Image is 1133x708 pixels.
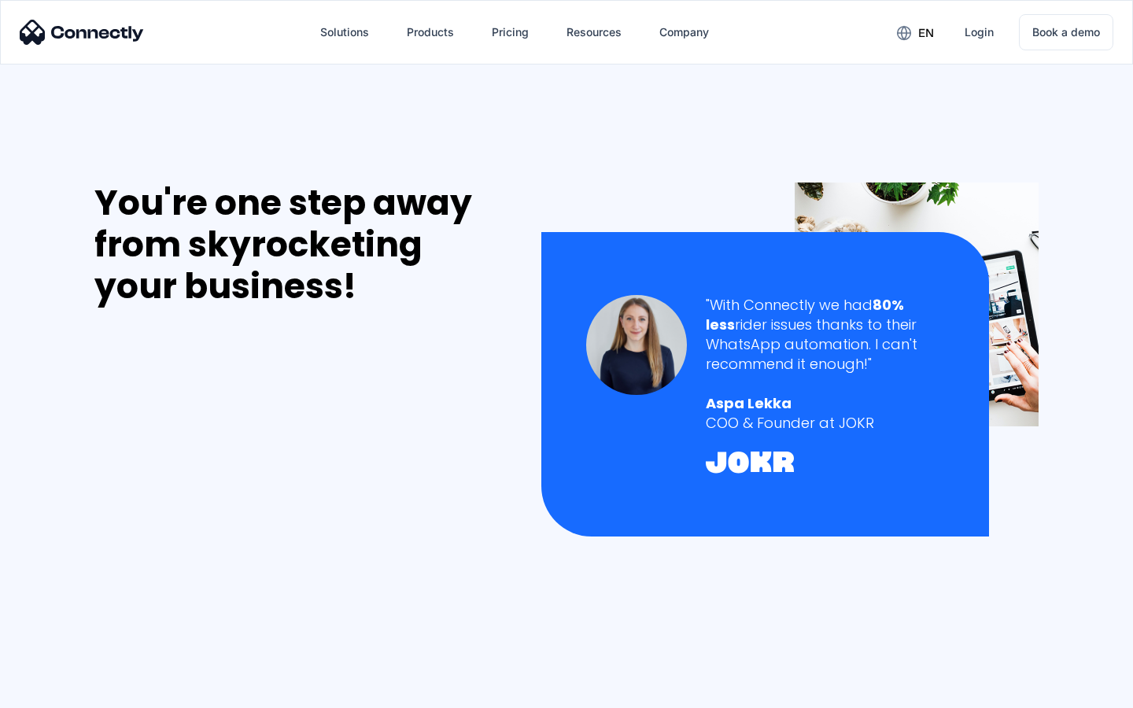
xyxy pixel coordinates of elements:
[706,295,904,334] strong: 80% less
[320,21,369,43] div: Solutions
[647,13,722,51] div: Company
[479,13,541,51] a: Pricing
[94,326,330,687] iframe: Form 0
[407,21,454,43] div: Products
[952,13,1006,51] a: Login
[918,22,934,44] div: en
[394,13,467,51] div: Products
[884,20,946,44] div: en
[659,21,709,43] div: Company
[1019,14,1113,50] a: Book a demo
[706,393,792,413] strong: Aspa Lekka
[16,680,94,702] aside: Language selected: English
[706,413,944,433] div: COO & Founder at JOKR
[308,13,382,51] div: Solutions
[94,183,508,307] div: You're one step away from skyrocketing your business!
[965,21,994,43] div: Login
[566,21,622,43] div: Resources
[554,13,634,51] div: Resources
[492,21,529,43] div: Pricing
[20,20,144,45] img: Connectly Logo
[31,680,94,702] ul: Language list
[706,295,944,374] div: "With Connectly we had rider issues thanks to their WhatsApp automation. I can't recommend it eno...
